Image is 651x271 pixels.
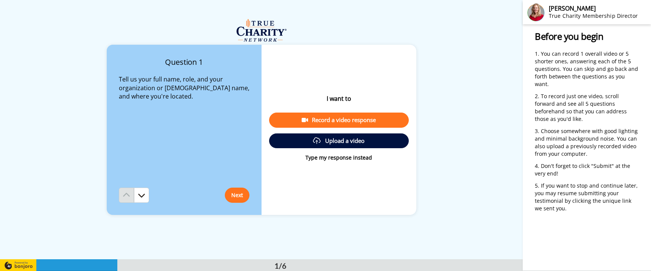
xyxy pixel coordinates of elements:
[535,127,639,157] span: Choose somewhere with good lighting and minimal background noise. You can also upload a previousl...
[269,113,409,127] button: Record a video response
[262,260,299,271] div: 1/6
[535,162,632,177] span: Don't forget to click "Submit" at the very end!
[549,13,651,19] div: True Charity Membership Director
[275,116,403,124] div: Record a video response
[305,154,372,161] p: Type my response instead
[535,92,628,122] span: To record just one video, scroll forward and see all 5 questions beforehand so that you can addre...
[119,57,249,67] h4: Question 1
[535,30,603,42] span: Before you begin
[225,188,249,203] button: Next
[527,3,545,21] img: Profile Image
[269,133,409,148] button: Upload a video
[327,94,351,103] p: I want to
[549,5,651,12] div: [PERSON_NAME]
[535,50,640,88] span: You can record 1 overall video or 5 shorter ones, answering each of the 5 questions. You can skip...
[119,75,251,101] span: Tell us your full name, role, and your organization or [DEMOGRAPHIC_DATA] name, and where you're ...
[535,182,639,212] span: If you want to stop and continue later, you may resume submitting your testimonial by clicking th...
